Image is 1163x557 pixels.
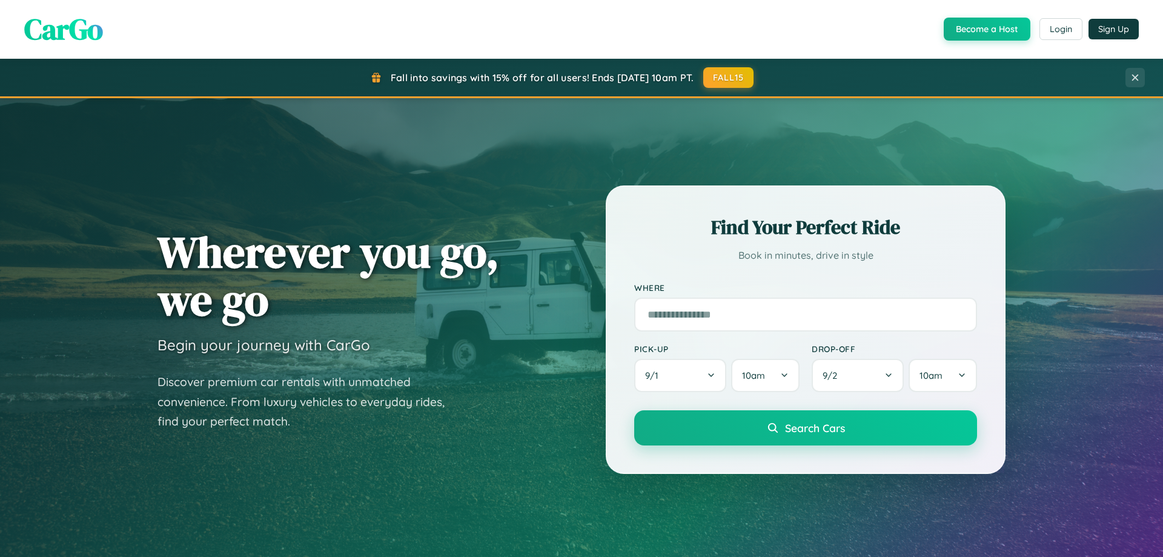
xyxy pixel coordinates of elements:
[24,9,103,49] span: CarGo
[634,344,800,354] label: Pick-up
[645,370,664,381] span: 9 / 1
[634,410,977,445] button: Search Cars
[157,228,499,324] h1: Wherever you go, we go
[157,336,370,354] h3: Begin your journey with CarGo
[812,344,977,354] label: Drop-off
[909,359,977,392] button: 10am
[785,421,845,435] span: Search Cars
[634,282,977,293] label: Where
[634,247,977,264] p: Book in minutes, drive in style
[823,370,843,381] span: 9 / 2
[634,214,977,241] h2: Find Your Perfect Ride
[1088,19,1139,39] button: Sign Up
[157,372,460,432] p: Discover premium car rentals with unmatched convenience. From luxury vehicles to everyday rides, ...
[742,370,765,381] span: 10am
[703,67,754,88] button: FALL15
[1039,18,1082,40] button: Login
[812,359,904,392] button: 9/2
[634,359,726,392] button: 9/1
[919,370,943,381] span: 10am
[944,18,1030,41] button: Become a Host
[391,72,694,84] span: Fall into savings with 15% off for all users! Ends [DATE] 10am PT.
[731,359,800,392] button: 10am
